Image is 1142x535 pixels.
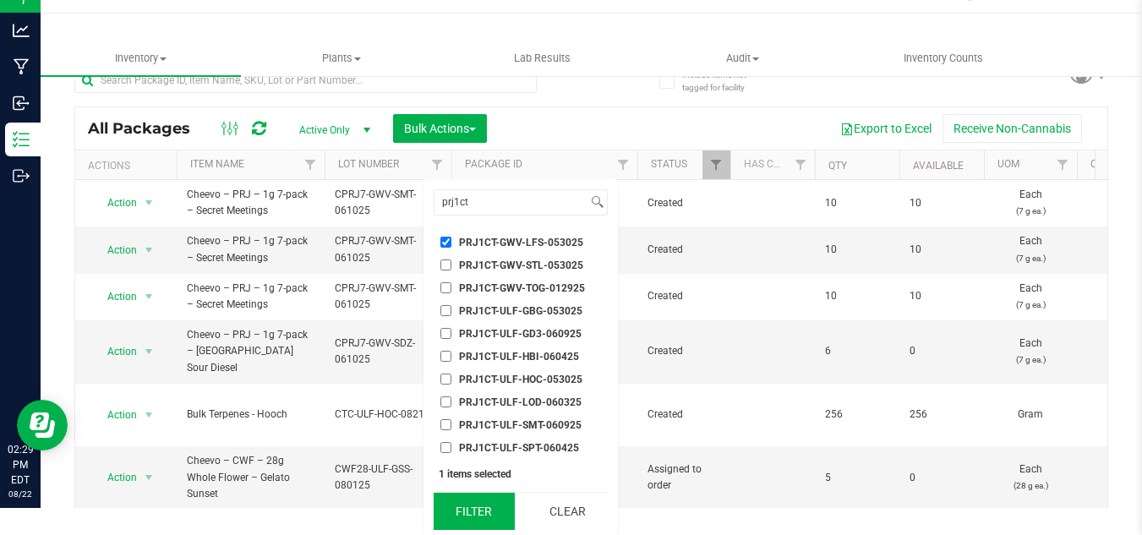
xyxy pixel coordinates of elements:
[910,470,974,486] span: 0
[139,191,160,215] span: select
[825,195,889,211] span: 10
[393,114,487,143] button: Bulk Actions
[423,150,451,179] a: Filter
[994,250,1067,266] p: (7 g ea.)
[92,285,138,308] span: Action
[441,41,642,76] a: Lab Results
[440,374,451,385] input: PRJ1CT-ULF-HOC-053025
[828,160,847,172] a: Qty
[651,158,687,170] a: Status
[187,453,314,502] span: Cheevo – CWF – 28g Whole Flower – Gelato Sunset
[139,403,160,427] span: select
[994,187,1067,219] span: Each
[434,190,587,215] input: Search
[609,150,637,179] a: Filter
[459,374,582,385] span: PRJ1CT-ULF-HOC-053025
[459,260,583,270] span: PRJ1CT-GWV-STL-053025
[997,158,1019,170] a: UOM
[41,41,241,76] a: Inventory
[13,131,30,148] inline-svg: Inventory
[825,407,889,423] span: 256
[440,442,451,453] input: PRJ1CT-ULF-SPT-060425
[92,238,138,262] span: Action
[491,51,593,66] span: Lab Results
[88,160,170,172] div: Actions
[643,51,842,66] span: Audit
[829,114,943,143] button: Export to Excel
[440,419,451,430] input: PRJ1CT-ULF-SMT-060925
[459,237,583,248] span: PRJ1CT-GWV-LFS-053025
[8,442,33,488] p: 02:29 PM EDT
[881,51,1006,66] span: Inventory Counts
[943,114,1082,143] button: Receive Non-Cannabis
[139,285,160,308] span: select
[92,466,138,489] span: Action
[730,150,815,180] th: Has COA
[459,306,582,316] span: PRJ1CT-ULF-GBG-053025
[647,242,720,258] span: Created
[459,329,582,339] span: PRJ1CT-ULF-GD3-060925
[913,160,964,172] a: Available
[338,158,399,170] a: Lot Number
[187,327,314,376] span: Cheevo – PRJ – 1g 7-pack – [GEOGRAPHIC_DATA] Sour Diesel
[440,259,451,270] input: PRJ1CT-GWV-STL-053025
[187,233,314,265] span: Cheevo – PRJ – 1g 7-pack – Secret Meetings
[440,305,451,316] input: PRJ1CT-ULF-GBG-053025
[647,343,720,359] span: Created
[335,233,441,265] span: CPRJ7-GWV-SMT-061025
[647,288,720,304] span: Created
[994,297,1067,313] p: (7 g ea.)
[190,158,244,170] a: Item Name
[13,95,30,112] inline-svg: Inbound
[13,58,30,75] inline-svg: Manufacturing
[994,407,1067,423] span: Gram
[440,351,451,362] input: PRJ1CT-ULF-HBI-060425
[527,493,608,530] button: Clear
[17,400,68,450] iframe: Resource center
[994,478,1067,494] p: (28 g ea.)
[242,51,440,66] span: Plants
[13,22,30,39] inline-svg: Analytics
[335,336,441,368] span: CPRJ7-GWV-SDZ-061025
[297,150,325,179] a: Filter
[910,288,974,304] span: 10
[139,340,160,363] span: select
[187,407,314,423] span: Bulk Terpenes - Hooch
[434,493,515,530] button: Filter
[335,281,441,313] span: CPRJ7-GWV-SMT-061025
[910,195,974,211] span: 10
[241,41,441,76] a: Plants
[825,343,889,359] span: 6
[787,150,815,179] a: Filter
[910,407,974,423] span: 256
[459,397,582,407] span: PRJ1CT-ULF-LOD-060325
[187,281,314,313] span: Cheevo – PRJ – 1g 7-pack – Secret Meetings
[139,238,160,262] span: select
[459,283,585,293] span: PRJ1CT-GWV-TOG-012925
[13,167,30,184] inline-svg: Outbound
[92,403,138,427] span: Action
[335,407,441,423] span: CTC-ULF-HOC-082125
[994,352,1067,368] p: (7 g ea.)
[910,242,974,258] span: 10
[88,119,207,138] span: All Packages
[825,470,889,486] span: 5
[825,242,889,258] span: 10
[139,466,160,489] span: select
[187,187,314,219] span: Cheevo – PRJ – 1g 7-pack – Secret Meetings
[994,336,1067,368] span: Each
[439,468,603,480] div: 1 items selected
[459,420,582,430] span: PRJ1CT-ULF-SMT-060925
[843,41,1043,76] a: Inventory Counts
[440,396,451,407] input: PRJ1CT-ULF-LOD-060325
[994,233,1067,265] span: Each
[647,407,720,423] span: Created
[92,340,138,363] span: Action
[642,41,843,76] a: Audit
[1049,150,1077,179] a: Filter
[702,150,730,179] a: Filter
[41,51,241,66] span: Inventory
[682,68,767,94] span: Include items not tagged for facility
[404,122,476,135] span: Bulk Actions
[74,68,537,93] input: Search Package ID, Item Name, SKU, Lot or Part Number...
